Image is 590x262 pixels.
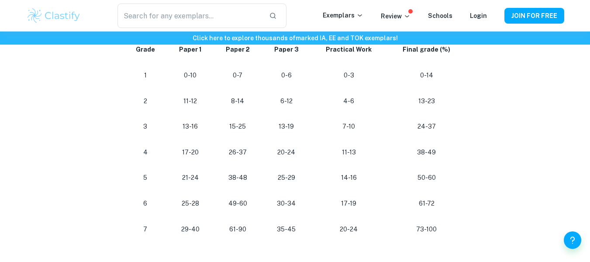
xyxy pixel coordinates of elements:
[394,95,459,107] p: 13-23
[221,172,255,184] p: 38-48
[269,172,304,184] p: 25-29
[131,70,160,81] p: 1
[2,33,588,43] h6: Click here to explore thousands of marked IA, EE and TOK exemplars !
[323,10,363,20] p: Exemplars
[318,70,380,81] p: 0-3
[174,121,207,133] p: 13-16
[318,198,380,210] p: 17-19
[221,121,255,133] p: 15-25
[394,172,459,184] p: 50-60
[269,224,304,235] p: 35-45
[221,147,255,158] p: 26-37
[174,198,207,210] p: 25-28
[394,147,459,158] p: 38-49
[131,147,160,158] p: 4
[136,46,155,53] strong: Grade
[318,147,380,158] p: 11-13
[318,121,380,133] p: 7-10
[394,70,459,81] p: 0-14
[226,46,250,53] strong: Paper 2
[403,46,450,53] strong: Final grade (%)
[269,147,304,158] p: 20-24
[394,224,459,235] p: 73-100
[394,121,459,133] p: 24-37
[117,3,262,28] input: Search for any exemplars...
[221,198,255,210] p: 49-60
[269,121,304,133] p: 13-19
[428,12,452,19] a: Schools
[131,224,160,235] p: 7
[274,46,299,53] strong: Paper 3
[318,172,380,184] p: 14-16
[318,224,380,235] p: 20-24
[174,147,207,158] p: 17-20
[174,172,207,184] p: 21-24
[221,70,255,81] p: 0-7
[326,46,372,53] strong: Practical Work
[470,12,487,19] a: Login
[174,95,207,107] p: 11-12
[174,70,207,81] p: 0-10
[131,95,160,107] p: 2
[394,198,459,210] p: 61-72
[221,224,255,235] p: 61-90
[26,7,82,24] img: Clastify logo
[381,11,411,21] p: Review
[131,172,160,184] p: 5
[504,8,564,24] button: JOIN FOR FREE
[269,70,304,81] p: 0-6
[269,95,304,107] p: 6-12
[174,224,207,235] p: 29-40
[564,231,581,249] button: Help and Feedback
[131,121,160,133] p: 3
[179,46,202,53] strong: Paper 1
[269,198,304,210] p: 30-34
[131,198,160,210] p: 6
[221,95,255,107] p: 8-14
[318,95,380,107] p: 4-6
